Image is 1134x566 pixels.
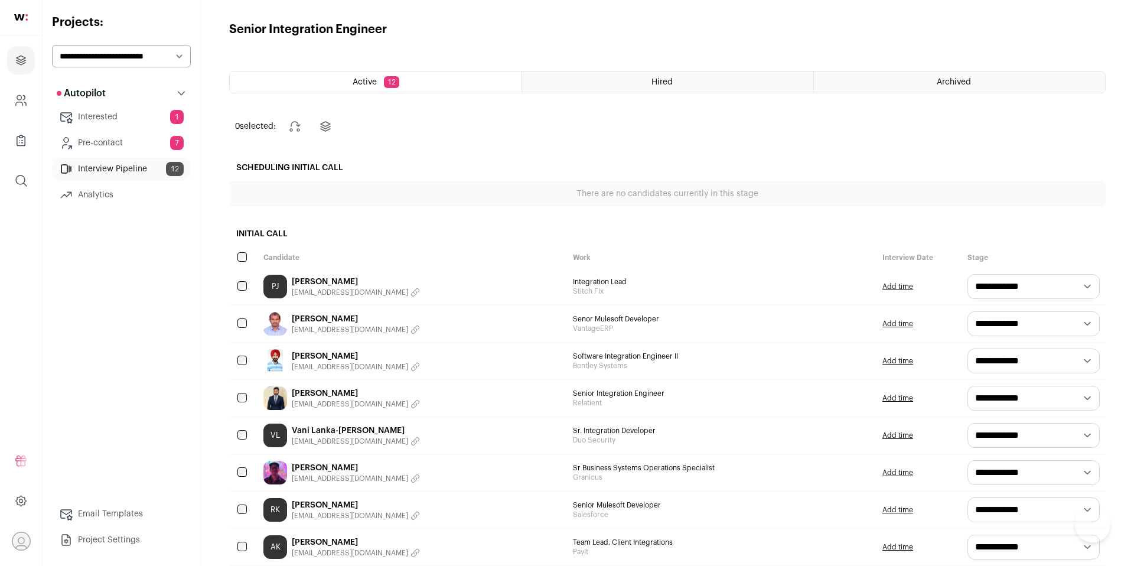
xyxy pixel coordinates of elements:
[292,462,420,474] a: [PERSON_NAME]
[573,473,871,482] span: Granicus
[292,325,420,334] button: [EMAIL_ADDRESS][DOMAIN_NAME]
[573,547,871,557] span: PayIt
[14,14,28,21] img: wellfound-shorthand-0d5821cbd27db2630d0214b213865d53afaa358527fdda9d0ea32b1df1b89c2c.svg
[573,287,871,296] span: Stitch Fix
[292,399,420,409] button: [EMAIL_ADDRESS][DOMAIN_NAME]
[292,437,420,446] button: [EMAIL_ADDRESS][DOMAIN_NAME]
[170,136,184,150] span: 7
[292,474,408,483] span: [EMAIL_ADDRESS][DOMAIN_NAME]
[52,502,191,526] a: Email Templates
[353,78,377,86] span: Active
[292,350,420,362] a: [PERSON_NAME]
[292,536,420,548] a: [PERSON_NAME]
[573,426,871,435] span: Sr. Integration Developer
[292,425,420,437] a: Vani Lanka-[PERSON_NAME]
[229,221,1106,247] h2: Initial Call
[229,155,1106,181] h2: Scheduling Initial Call
[882,319,913,328] a: Add time
[573,352,871,361] span: Software Integration Engineer II
[235,121,276,132] span: selected:
[522,71,813,93] a: Hired
[882,282,913,291] a: Add time
[7,86,35,115] a: Company and ATS Settings
[263,424,287,447] a: VL
[235,122,240,131] span: 0
[52,157,191,181] a: Interview Pipeline12
[229,181,1106,207] div: There are no candidates currently in this stage
[292,288,420,297] button: [EMAIL_ADDRESS][DOMAIN_NAME]
[573,538,871,547] span: Team Lead, Client Integrations
[263,535,287,559] a: AK
[292,276,420,288] a: [PERSON_NAME]
[170,110,184,124] span: 1
[292,511,408,521] span: [EMAIL_ADDRESS][DOMAIN_NAME]
[882,393,913,403] a: Add time
[263,349,287,373] img: 537d0da443bd6bb17bc49ebfe3400ef62022e21435e3d42927c44e776d71fd90
[882,431,913,440] a: Add time
[292,362,420,372] button: [EMAIL_ADDRESS][DOMAIN_NAME]
[573,435,871,445] span: Duo Security
[263,461,287,484] img: 0d51534380b393c62b8e06103927818cdeb85c6e91c178102d7cfec29c1447a2
[292,511,420,521] button: [EMAIL_ADDRESS][DOMAIN_NAME]
[573,463,871,473] span: Sr Business Systems Operations Specialist
[573,361,871,370] span: Bentley Systems
[573,324,871,333] span: VantageERP
[263,275,287,298] a: PJ
[166,162,184,176] span: 12
[876,247,962,268] div: Interview Date
[573,277,871,287] span: Integration Lead
[258,247,567,268] div: Candidate
[384,76,399,88] span: 12
[882,505,913,515] a: Add time
[292,399,408,409] span: [EMAIL_ADDRESS][DOMAIN_NAME]
[52,183,191,207] a: Analytics
[573,510,871,519] span: Salesforce
[52,14,191,31] h2: Projects:
[52,82,191,105] button: Autopilot
[229,21,387,38] h1: Senior Integration Engineer
[57,86,106,100] p: Autopilot
[292,548,408,558] span: [EMAIL_ADDRESS][DOMAIN_NAME]
[882,468,913,477] a: Add time
[7,126,35,155] a: Company Lists
[52,105,191,129] a: Interested1
[651,78,673,86] span: Hired
[263,386,287,410] img: 60754c3658c1a239040abf90b298504c66245647e40e2b961d57e0f415cbe96b
[292,325,408,334] span: [EMAIL_ADDRESS][DOMAIN_NAME]
[292,388,420,399] a: [PERSON_NAME]
[7,46,35,74] a: Projects
[52,528,191,552] a: Project Settings
[292,313,420,325] a: [PERSON_NAME]
[292,499,420,511] a: [PERSON_NAME]
[937,78,971,86] span: Archived
[962,247,1106,268] div: Stage
[292,362,408,372] span: [EMAIL_ADDRESS][DOMAIN_NAME]
[292,437,408,446] span: [EMAIL_ADDRESS][DOMAIN_NAME]
[12,532,31,551] button: Open dropdown
[1075,507,1110,542] iframe: Help Scout Beacon - Open
[882,356,913,366] a: Add time
[292,288,408,297] span: [EMAIL_ADDRESS][DOMAIN_NAME]
[882,542,913,552] a: Add time
[281,112,309,141] button: Change stage
[52,131,191,155] a: Pre-contact7
[814,71,1105,93] a: Archived
[573,314,871,324] span: Senor Mulesoft Developer
[567,247,876,268] div: Work
[263,312,287,336] img: 37e642225a4e5db74c396601ba1fd7e7c17b597ba9f9cf2cb937654c87e80640
[573,398,871,408] span: Relatient
[263,498,287,522] a: RK
[292,474,420,483] button: [EMAIL_ADDRESS][DOMAIN_NAME]
[573,389,871,398] span: Senior Integration Engineer
[573,500,871,510] span: Senior Mulesoft Developer
[292,548,420,558] button: [EMAIL_ADDRESS][DOMAIN_NAME]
